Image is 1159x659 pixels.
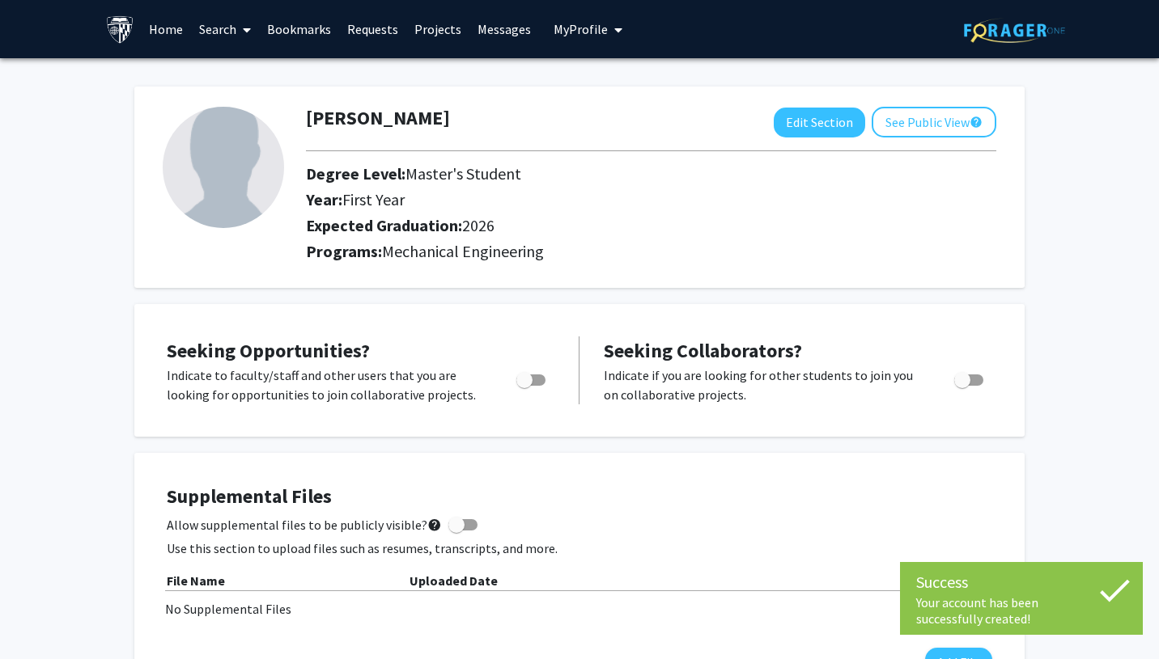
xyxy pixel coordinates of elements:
h2: Year: [306,190,857,209]
img: Profile Picture [163,107,284,228]
mat-icon: help [970,112,983,132]
span: Seeking Opportunities? [167,338,370,363]
p: Indicate to faculty/staff and other users that you are looking for opportunities to join collabor... [167,365,486,404]
mat-icon: help [427,515,442,534]
span: My Profile [554,21,608,37]
p: Use this section to upload files such as resumes, transcripts, and more. [167,539,992,558]
b: File Name [167,572,225,589]
a: Bookmarks [259,1,339,57]
h4: Supplemental Files [167,485,992,509]
p: Indicate if you are looking for other students to join you on collaborative projects. [604,365,923,404]
h2: Programs: [306,242,996,261]
iframe: Chat [12,586,69,647]
span: First Year [342,189,405,209]
img: Johns Hopkins University Logo [106,15,134,44]
div: Toggle [510,365,554,390]
a: Search [191,1,259,57]
span: Seeking Collaborators? [604,338,802,363]
button: Edit Section [774,108,865,137]
h2: Degree Level: [306,164,857,184]
span: Allow supplemental files to be publicly visible? [167,515,442,534]
div: Your account has been successfully created! [916,594,1127,627]
img: ForagerOne Logo [964,18,1065,43]
a: Projects [406,1,469,57]
div: Success [916,570,1127,594]
button: See Public View [872,107,996,137]
div: Toggle [948,365,992,390]
h2: Expected Graduation: [306,216,857,235]
a: Messages [469,1,539,57]
span: Mechanical Engineering [382,241,544,261]
a: Home [141,1,191,57]
span: 2026 [462,215,495,235]
b: Uploaded Date [410,572,498,589]
h1: [PERSON_NAME] [306,107,450,130]
div: No Supplemental Files [165,599,994,619]
a: Requests [339,1,406,57]
span: Master's Student [405,163,521,184]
